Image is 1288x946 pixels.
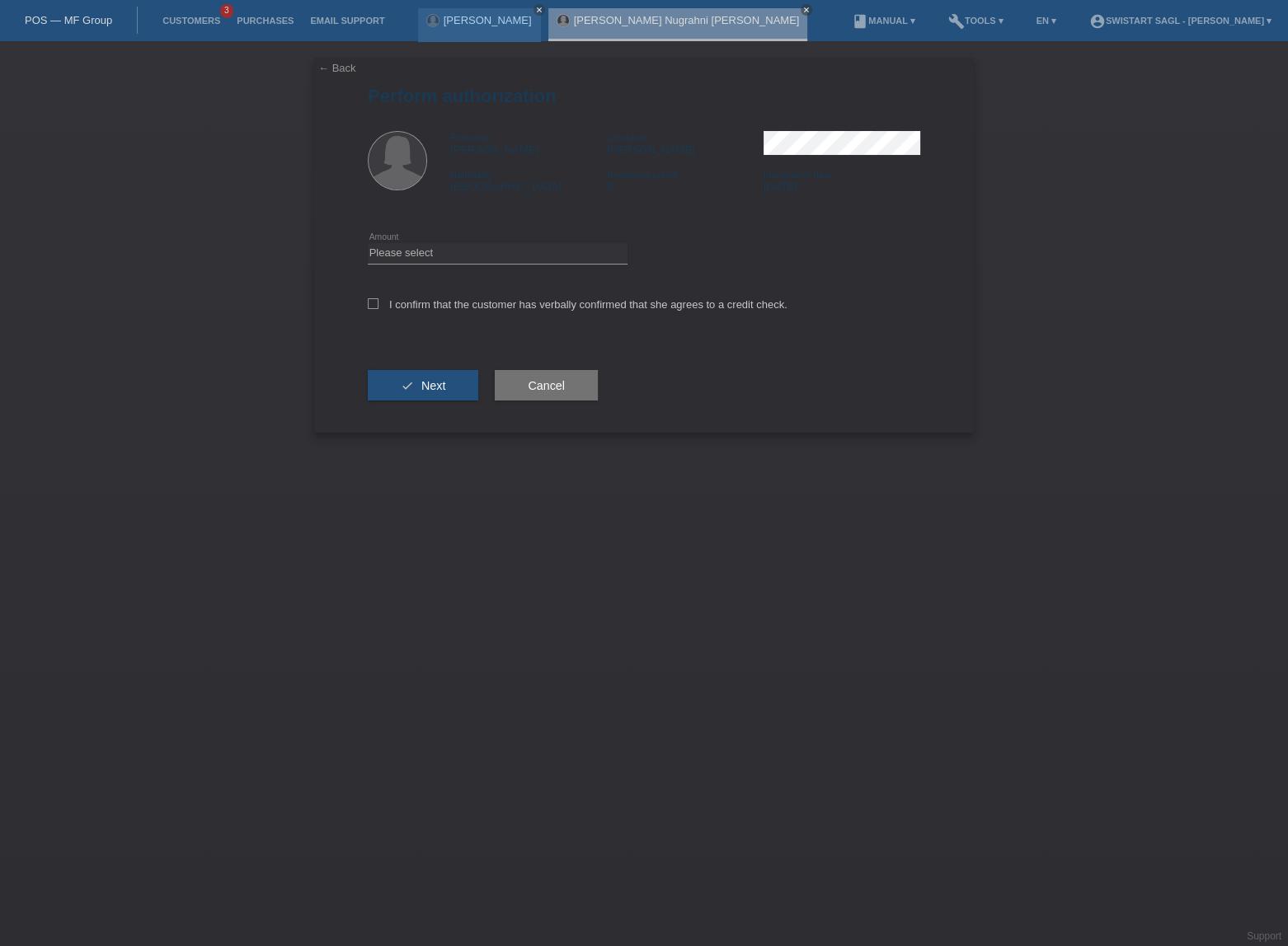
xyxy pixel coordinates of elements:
[1028,16,1065,26] a: EN ▾
[368,298,787,311] label: I confirm that the customer has verbally confirmed that she agrees to a credit check.
[444,14,532,26] a: [PERSON_NAME]
[421,379,445,392] span: Next
[302,16,393,26] a: Email Support
[607,170,678,180] span: Residence permit
[1247,930,1281,942] a: Support
[318,62,356,74] a: ← Back
[228,16,302,26] a: Purchases
[368,86,920,106] h1: Perform authorization
[401,379,414,392] i: check
[764,168,920,193] div: [DATE]
[607,133,646,143] span: Lastname
[535,6,543,14] i: close
[764,170,831,180] span: Immigration date
[852,13,868,30] i: book
[528,379,565,392] span: Cancel
[450,168,607,193] div: [GEOGRAPHIC_DATA]
[607,168,764,193] div: B
[574,14,800,26] a: [PERSON_NAME] Nugrahni [PERSON_NAME]
[948,13,965,30] i: build
[154,16,228,26] a: Customers
[450,131,607,156] div: [PERSON_NAME]
[25,14,112,26] a: POS — MF Group
[801,4,812,16] a: close
[802,6,811,14] i: close
[1081,16,1280,26] a: account_circleSwistart Sagl - [PERSON_NAME] ▾
[1089,13,1106,30] i: account_circle
[220,4,233,18] span: 3
[450,170,492,180] span: Nationality
[844,16,924,26] a: bookManual ▾
[534,4,545,16] a: close
[368,370,478,401] button: check Next
[940,16,1012,26] a: buildTools ▾
[495,370,598,401] button: Cancel
[450,133,491,143] span: Firstname
[607,131,764,156] div: [PERSON_NAME]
